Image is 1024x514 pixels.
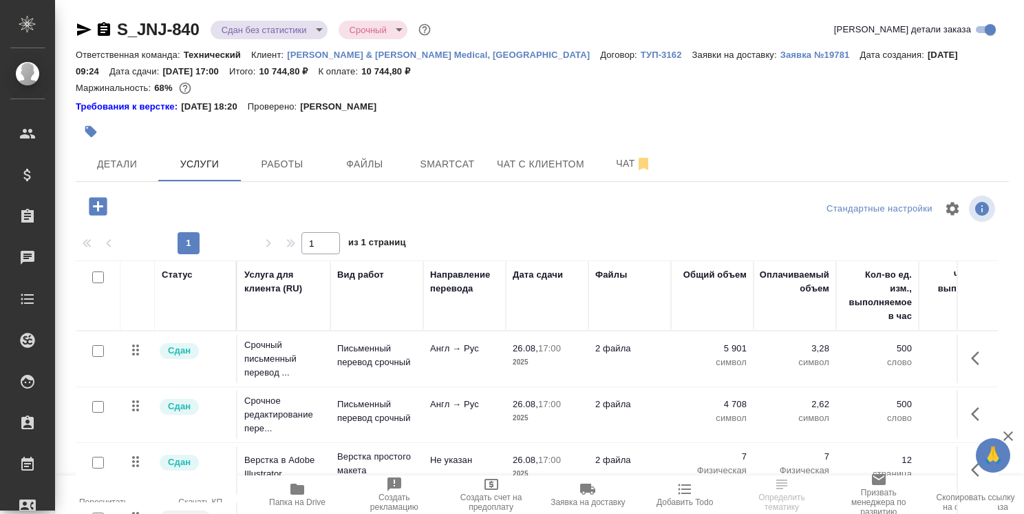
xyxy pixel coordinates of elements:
p: 2 файла [595,342,664,356]
p: символ [678,411,747,425]
td: 1.64 [919,335,1001,383]
p: 5 901 [678,342,747,356]
button: Доп статусы указывают на важность/срочность заказа [416,21,434,39]
span: Определить тематику [742,493,822,512]
span: Заявка на доставку [551,497,625,507]
p: Письменный перевод срочный [337,398,416,425]
a: S_JNJ-840 [117,20,200,39]
span: Файлы [332,156,398,173]
button: Скопировать ссылку для ЯМессенджера [76,21,92,38]
button: Определить тематику [734,475,831,514]
p: Физическая страница [760,464,829,491]
span: Чат [601,155,667,172]
span: Чат с клиентом [497,156,584,173]
p: страница [843,467,912,481]
p: Технический [184,50,251,60]
button: Пересчитать [55,475,152,514]
p: 17:00 [538,455,561,465]
p: 2 файла [595,398,664,411]
p: 500 [843,398,912,411]
p: ТУП-3162 [641,50,692,60]
button: Скопировать ссылку на оценку заказа [927,475,1024,514]
p: 10 744,80 ₽ [259,66,318,76]
button: 🙏 [976,438,1010,473]
span: Создать рекламацию [354,493,434,512]
p: символ [678,356,747,369]
span: из 1 страниц [348,234,406,254]
p: Заявка №19781 [780,50,860,60]
div: Сдан без статистики [339,21,407,39]
p: Клиент: [251,50,287,60]
p: Сдан [168,400,191,413]
p: 3,28 [760,342,829,356]
div: Оплачиваемый объем [760,268,829,296]
button: Папка на Drive [249,475,346,514]
span: Скопировать ссылку на оценку заказа [935,493,1016,512]
p: 17:00 [538,343,561,353]
div: Общий объем [683,268,747,282]
button: 2837.72 RUB; [176,79,194,97]
div: Дата сдачи [513,268,563,282]
button: Скопировать ссылку [96,21,112,38]
p: Маржинальность: [76,83,154,93]
span: Smartcat [414,156,480,173]
button: Скачать КП [152,475,249,514]
p: слово [843,411,912,425]
span: Папка на Drive [269,497,326,507]
p: 2,62 [760,398,829,411]
div: Вид работ [337,268,384,282]
p: 26.08, [513,455,538,465]
div: Кол-во ед. изм., выполняемое в час [843,268,912,323]
button: Создать счет на предоплату [442,475,540,514]
span: Посмотреть информацию [969,196,998,222]
p: [PERSON_NAME] [300,100,387,114]
span: Услуги [167,156,233,173]
p: 17:00 [538,399,561,409]
p: символ [760,356,829,369]
span: 🙏 [981,441,1005,470]
button: Призвать менеджера по развитию [830,475,927,514]
p: К оплате: [318,66,361,76]
div: Направление перевода [430,268,499,296]
p: Сдан [168,344,191,358]
p: Проверено: [248,100,301,114]
td: 1.31 [919,391,1001,439]
p: Англ → Рус [430,398,499,411]
p: 12 [843,453,912,467]
button: Заявка №19781 [780,48,860,62]
button: Добавить услугу [79,192,117,220]
p: Срочное редактирование пере... [244,394,323,435]
p: [DATE] 18:20 [181,100,248,114]
p: символ [760,411,829,425]
a: ТУП-3162 [641,48,692,60]
p: [PERSON_NAME] & [PERSON_NAME] Medical, [GEOGRAPHIC_DATA] [287,50,600,60]
p: 2025 [513,356,582,369]
p: [DATE] 17:00 [162,66,229,76]
p: Дата сдачи: [109,66,162,76]
button: Срочный [345,24,391,36]
p: 10 744,80 ₽ [361,66,420,76]
button: Добавить тэг [76,116,106,147]
button: Добавить Todo [637,475,734,514]
p: Физическая страница [678,464,747,491]
span: Создать счет на предоплату [451,493,531,512]
p: 2025 [513,467,582,481]
div: Услуга для клиента (RU) [244,268,323,296]
p: Письменный перевод срочный [337,342,416,369]
p: Договор: [600,50,641,60]
p: 26.08, [513,343,538,353]
span: Работы [249,156,315,173]
td: 0.58 [919,446,1001,495]
button: Заявка на доставку [540,475,637,514]
div: Часов на выполнение [926,268,994,296]
span: Детали [84,156,150,173]
span: [PERSON_NAME] детали заказа [834,23,971,37]
p: 2 файла [595,453,664,467]
p: слово [843,356,912,369]
p: 4 708 [678,398,747,411]
p: 7 [760,450,829,464]
p: Верстка в Adobe Illustrator... [244,453,323,481]
div: split button [823,198,936,220]
span: Пересчитать [79,497,128,507]
p: Сдан [168,455,191,469]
